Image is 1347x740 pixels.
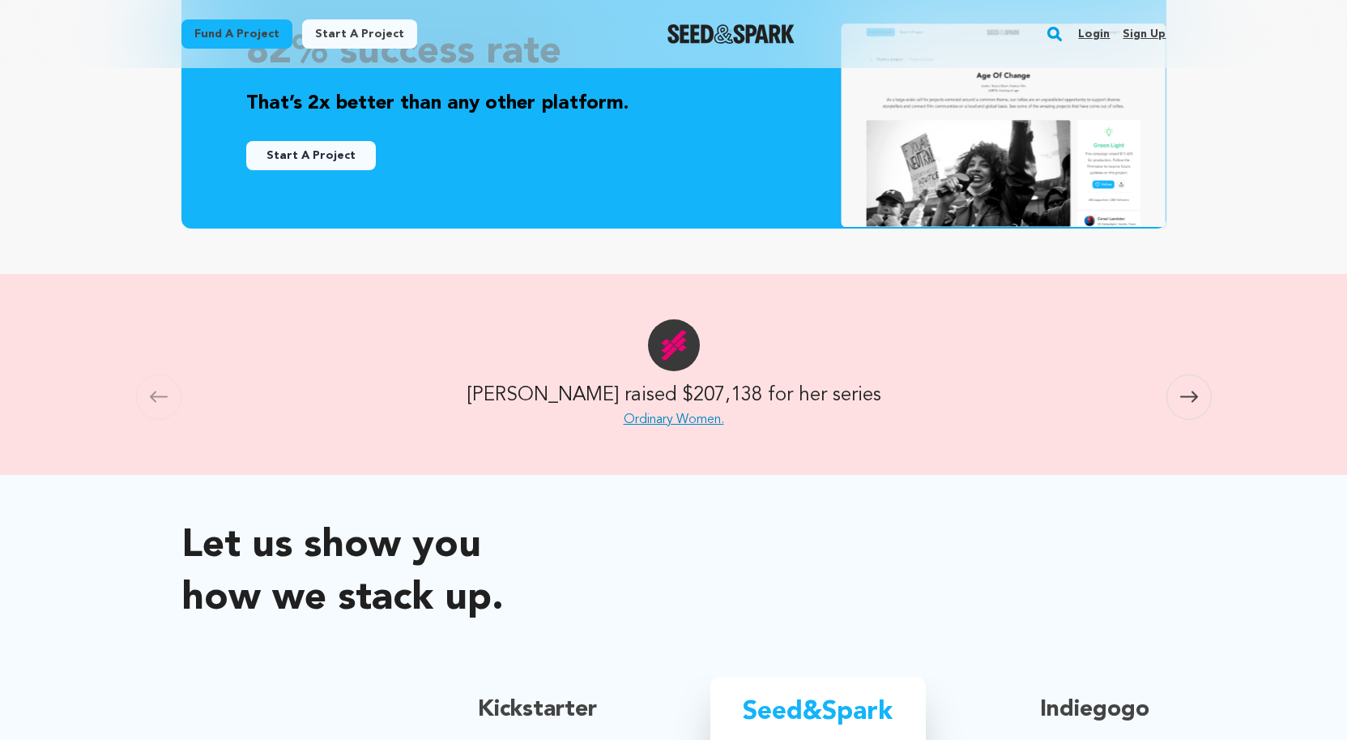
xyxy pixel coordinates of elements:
a: Start A Project [246,141,376,170]
a: Start a project [302,19,417,49]
p: That’s 2x better than any other platform. [246,89,1102,118]
a: Fund a project [181,19,292,49]
a: Sign up [1123,21,1166,47]
a: Seed&Spark Homepage [667,24,795,44]
a: Ordinary Women. [624,413,724,426]
p: Let us show you how we stack up. [181,520,509,626]
img: Seed&Spark Logo Dark Mode [667,24,795,44]
p: Indiegogo [1039,693,1150,727]
p: Seed&Spark [736,693,900,732]
img: Ordinary Women [648,319,700,371]
p: Kickstarter [478,693,597,727]
p: Definition [198,693,348,727]
a: Login [1078,21,1110,47]
img: seedandspark project details screen [839,23,1167,229]
h2: [PERSON_NAME] raised $207,138 for her series [467,381,881,410]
